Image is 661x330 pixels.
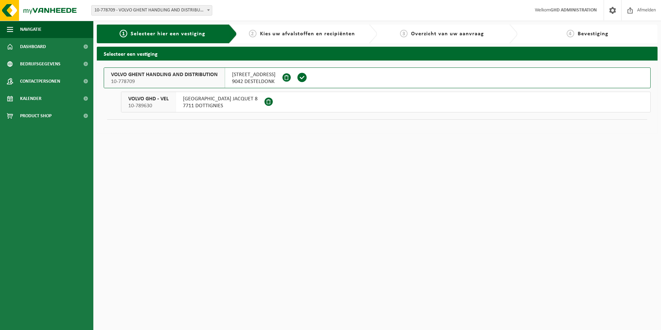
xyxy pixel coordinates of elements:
span: Product Shop [20,107,52,125]
span: 10-778709 - VOLVO GHENT HANDLING AND DISTRIBUTION - DESTELDONK [91,5,212,16]
span: 3 [400,30,408,37]
span: [GEOGRAPHIC_DATA] JACQUET 8 [183,95,258,102]
span: 2 [249,30,257,37]
span: Kalender [20,90,41,107]
strong: GHD ADMINISTRATION [550,8,597,13]
span: 1 [120,30,127,37]
span: Bedrijfsgegevens [20,55,60,73]
span: Selecteer hier een vestiging [131,31,205,37]
span: 10-778709 [111,78,218,85]
button: VOLVO GHENT HANDLING AND DISTRIBUTION 10-778709 [STREET_ADDRESS]9042 DESTELDONK [104,67,651,88]
span: VOLVO GHD - VEL [128,95,169,102]
h2: Selecteer een vestiging [97,47,658,60]
span: Bevestiging [578,31,608,37]
button: VOLVO GHD - VEL 10-789630 [GEOGRAPHIC_DATA] JACQUET 87711 DOTTIGNIES [121,92,651,112]
span: Kies uw afvalstoffen en recipiënten [260,31,355,37]
span: Overzicht van uw aanvraag [411,31,484,37]
span: VOLVO GHENT HANDLING AND DISTRIBUTION [111,71,218,78]
span: 4 [567,30,574,37]
span: 10-778709 - VOLVO GHENT HANDLING AND DISTRIBUTION - DESTELDONK [92,6,212,15]
span: Dashboard [20,38,46,55]
span: Contactpersonen [20,73,60,90]
span: Navigatie [20,21,41,38]
span: [STREET_ADDRESS] [232,71,276,78]
span: 7711 DOTTIGNIES [183,102,258,109]
span: 10-789630 [128,102,169,109]
span: 9042 DESTELDONK [232,78,276,85]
